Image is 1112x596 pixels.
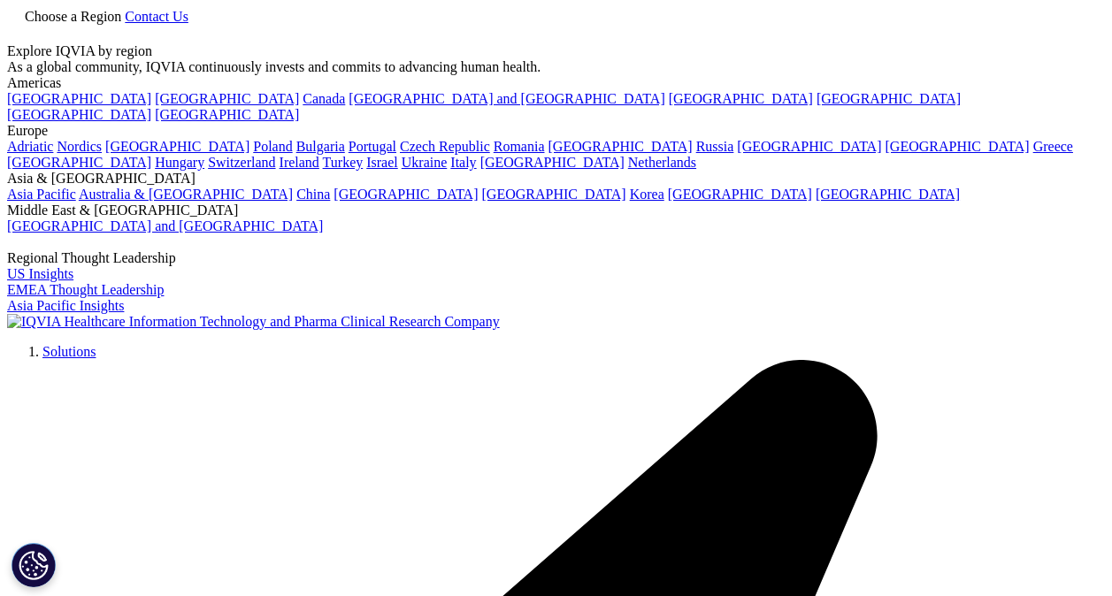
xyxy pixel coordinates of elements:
[7,202,1105,218] div: Middle East & [GEOGRAPHIC_DATA]
[7,218,323,233] a: [GEOGRAPHIC_DATA] and [GEOGRAPHIC_DATA]
[155,107,299,122] a: [GEOGRAPHIC_DATA]
[303,91,345,106] a: Canada
[125,9,188,24] a: Contact Us
[7,155,151,170] a: [GEOGRAPHIC_DATA]
[296,187,330,202] a: China
[402,155,448,170] a: Ukraine
[494,139,545,154] a: Romania
[7,139,53,154] a: Adriatic
[366,155,398,170] a: Israel
[253,139,292,154] a: Poland
[7,282,164,297] a: EMEA Thought Leadership
[668,187,812,202] a: [GEOGRAPHIC_DATA]
[79,187,293,202] a: Australia & [GEOGRAPHIC_DATA]
[886,139,1030,154] a: [GEOGRAPHIC_DATA]
[7,171,1105,187] div: Asia & [GEOGRAPHIC_DATA]
[323,155,364,170] a: Turkey
[816,187,960,202] a: [GEOGRAPHIC_DATA]
[7,59,1105,75] div: As a global community, IQVIA continuously invests and commits to advancing human health.
[7,75,1105,91] div: Americas
[548,139,693,154] a: [GEOGRAPHIC_DATA]
[1033,139,1073,154] a: Greece
[7,314,500,330] img: IQVIA Healthcare Information Technology and Pharma Clinical Research Company
[296,139,345,154] a: Bulgaria
[400,139,490,154] a: Czech Republic
[817,91,961,106] a: [GEOGRAPHIC_DATA]
[7,266,73,281] a: US Insights
[7,250,1105,266] div: Regional Thought Leadership
[208,155,275,170] a: Switzerland
[349,139,396,154] a: Portugal
[12,543,56,587] button: Cookie Settings
[628,155,696,170] a: Netherlands
[450,155,476,170] a: Italy
[7,91,151,106] a: [GEOGRAPHIC_DATA]
[482,187,626,202] a: [GEOGRAPHIC_DATA]
[696,139,734,154] a: Russia
[57,139,102,154] a: Nordics
[7,123,1105,139] div: Europe
[7,187,76,202] a: Asia Pacific
[669,91,813,106] a: [GEOGRAPHIC_DATA]
[25,9,121,24] span: Choose a Region
[42,344,96,359] a: Solutions
[7,298,124,313] a: Asia Pacific Insights
[155,155,204,170] a: Hungary
[7,107,151,122] a: [GEOGRAPHIC_DATA]
[630,187,664,202] a: Korea
[334,187,478,202] a: [GEOGRAPHIC_DATA]
[155,91,299,106] a: [GEOGRAPHIC_DATA]
[349,91,664,106] a: [GEOGRAPHIC_DATA] and [GEOGRAPHIC_DATA]
[737,139,881,154] a: [GEOGRAPHIC_DATA]
[7,43,1105,59] div: Explore IQVIA by region
[280,155,319,170] a: Ireland
[105,139,249,154] a: [GEOGRAPHIC_DATA]
[480,155,625,170] a: [GEOGRAPHIC_DATA]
